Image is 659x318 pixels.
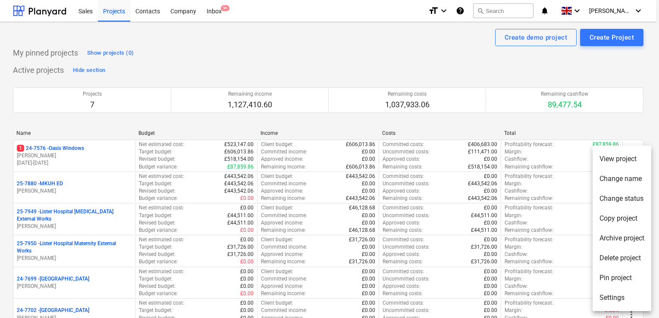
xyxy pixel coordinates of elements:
[593,189,651,209] li: Change status
[593,248,651,268] li: Delete project
[593,169,651,189] li: Change name
[593,209,651,228] li: Copy project
[593,288,651,308] li: Settings
[593,228,651,248] li: Archive project
[593,268,651,288] li: Pin project
[616,277,659,318] iframe: Chat Widget
[593,149,651,169] li: View project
